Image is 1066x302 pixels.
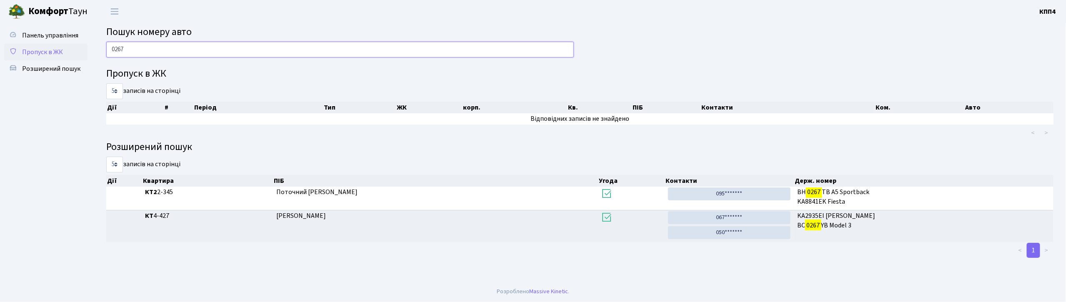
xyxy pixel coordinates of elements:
[665,175,794,187] th: Контакти
[1040,7,1056,17] a: КПП4
[28,5,68,18] b: Комфорт
[875,102,965,113] th: Ком.
[276,187,358,197] span: Поточний [PERSON_NAME]
[145,211,154,220] b: КТ
[497,287,569,296] div: Розроблено .
[106,175,142,187] th: Дії
[701,102,875,113] th: Контакти
[106,157,180,172] label: записів на сторінці
[106,102,164,113] th: Дії
[805,220,821,231] mark: 0267
[797,187,1050,207] span: ВН ТВ A5 Sportback KA8841EK Fiesta
[106,157,123,172] select: записів на сторінці
[529,287,568,296] a: Massive Kinetic
[145,187,158,197] b: КТ2
[164,102,193,113] th: #
[106,141,1053,153] h4: Розширений пошук
[806,186,822,198] mark: 0267
[145,187,270,197] span: 2-345
[273,175,598,187] th: ПІБ
[632,102,701,113] th: ПІБ
[8,3,25,20] img: logo.png
[106,25,192,39] span: Пошук номеру авто
[568,102,632,113] th: Кв.
[104,5,125,18] button: Переключити навігацію
[142,175,273,187] th: Квартира
[462,102,568,113] th: корп.
[28,5,88,19] span: Таун
[106,83,180,99] label: записів на сторінці
[797,211,1050,230] span: KA2935EI [PERSON_NAME] ВС YB Model 3
[106,83,123,99] select: записів на сторінці
[598,175,665,187] th: Угода
[276,211,326,220] span: [PERSON_NAME]
[323,102,396,113] th: Тип
[396,102,462,113] th: ЖК
[22,31,78,40] span: Панель управління
[106,68,1053,80] h4: Пропуск в ЖК
[22,47,63,57] span: Пропуск в ЖК
[4,27,88,44] a: Панель управління
[22,64,80,73] span: Розширений пошук
[145,211,270,221] span: 4-427
[106,113,1053,125] td: Відповідних записів не знайдено
[1040,7,1056,16] b: КПП4
[4,60,88,77] a: Розширений пошук
[4,44,88,60] a: Пропуск в ЖК
[965,102,1054,113] th: Авто
[193,102,323,113] th: Період
[794,175,1054,187] th: Держ. номер
[106,42,574,57] input: Пошук
[1027,243,1040,258] a: 1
